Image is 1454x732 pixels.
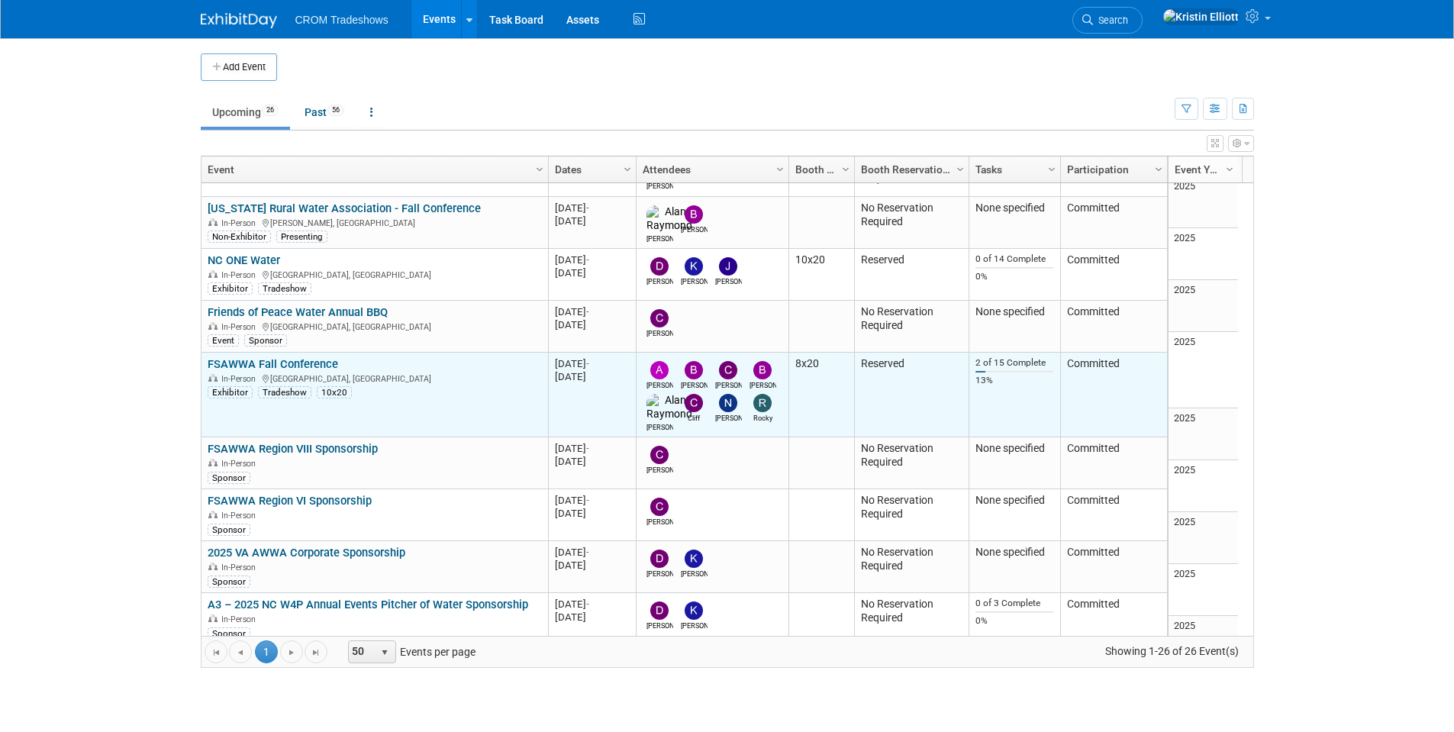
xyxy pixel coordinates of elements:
[685,550,703,568] img: Kelly Lee
[975,253,1053,265] div: 0 of 14 Complete
[234,647,247,659] span: Go to the previous page
[208,563,218,570] img: In-Person Event
[975,494,1053,508] div: None specified
[208,494,372,508] a: FSAWWA Region VI Sponsorship
[1169,176,1238,228] td: 2025
[208,546,405,559] a: 2025 VA AWWA Corporate Sponsorship
[685,394,703,412] img: Cliff Dykes
[208,374,218,382] img: In-Person Event
[208,156,538,182] a: Event
[646,379,673,391] div: Alexander Ciasca
[221,459,260,469] span: In-Person
[646,620,673,631] div: Daniel Austria
[646,516,673,527] div: Cameron Kenyon
[258,282,311,295] div: Tradeshow
[586,547,589,558] span: -
[221,374,260,384] span: In-Person
[208,627,250,640] div: Sponsor
[208,268,541,281] div: [GEOGRAPHIC_DATA], [GEOGRAPHIC_DATA]
[685,257,703,276] img: Kelly Lee
[280,640,303,663] a: Go to the next page
[753,394,772,412] img: Rocky Connolly
[1175,156,1228,182] a: Event Year
[349,641,375,663] span: 50
[221,322,260,332] span: In-Person
[229,640,252,663] a: Go to the previous page
[276,231,327,243] div: Presenting
[555,507,629,520] div: [DATE]
[1060,489,1167,541] td: Committed
[650,601,669,620] img: Daniel Austria
[650,309,669,327] img: Cameron Kenyon
[1169,564,1238,616] td: 2025
[208,524,250,536] div: Sponsor
[586,358,589,369] span: -
[650,498,669,516] img: Cameron Kenyon
[1043,156,1060,179] a: Column Settings
[719,257,737,276] img: Josh Homes
[555,156,626,182] a: Dates
[753,361,772,379] img: Brett Bohannon
[681,568,708,579] div: Kelly Lee
[208,282,253,295] div: Exhibitor
[534,163,546,176] span: Column Settings
[643,156,779,182] a: Attendees
[208,372,541,385] div: [GEOGRAPHIC_DATA], [GEOGRAPHIC_DATA]
[646,276,673,287] div: Daniel Austria
[221,511,260,521] span: In-Person
[619,156,636,179] a: Column Settings
[555,455,629,468] div: [DATE]
[646,233,673,244] div: Alan Raymond
[774,163,786,176] span: Column Settings
[719,394,737,412] img: Nick Martin
[1169,332,1238,408] td: 2025
[650,446,669,464] img: Cameron Kenyon
[327,105,344,116] span: 56
[208,576,250,588] div: Sponsor
[750,412,776,424] div: Rocky Connolly
[310,647,322,659] span: Go to the last page
[555,559,629,572] div: [DATE]
[208,459,218,466] img: In-Person Event
[719,361,737,379] img: Cameron Kenyon
[305,640,327,663] a: Go to the last page
[208,472,250,484] div: Sponsor
[854,301,969,353] td: No Reservation Required
[555,214,629,227] div: [DATE]
[681,276,708,287] div: Kelly Lee
[201,53,277,81] button: Add Event
[1072,7,1143,34] a: Search
[586,495,589,506] span: -
[1060,353,1167,437] td: Committed
[208,442,378,456] a: FSAWWA Region VIII Sponsorship
[975,156,1050,182] a: Tasks
[208,202,481,215] a: [US_STATE] Rural Water Association - Fall Conference
[715,412,742,424] div: Nick Martin
[650,550,669,568] img: Daniel Austria
[379,647,391,659] span: select
[975,375,1053,386] div: 13%
[646,180,673,192] div: Bobby Oyenarte
[317,386,352,398] div: 10x20
[681,379,708,391] div: Bobby Oyenarte
[262,105,279,116] span: 26
[685,361,703,379] img: Bobby Oyenarte
[205,640,227,663] a: Go to the first page
[975,546,1053,559] div: None specified
[1150,156,1167,179] a: Column Settings
[1060,301,1167,353] td: Committed
[750,379,776,391] div: Brett Bohannon
[772,156,788,179] a: Column Settings
[1169,228,1238,280] td: 2025
[210,647,222,659] span: Go to the first page
[646,421,673,433] div: Alan Raymond
[1060,593,1167,645] td: Committed
[285,647,298,659] span: Go to the next page
[1046,163,1058,176] span: Column Settings
[221,218,260,228] span: In-Person
[208,386,253,398] div: Exhibitor
[586,306,589,318] span: -
[555,357,629,370] div: [DATE]
[650,361,669,379] img: Alexander Ciasca
[975,305,1053,319] div: None specified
